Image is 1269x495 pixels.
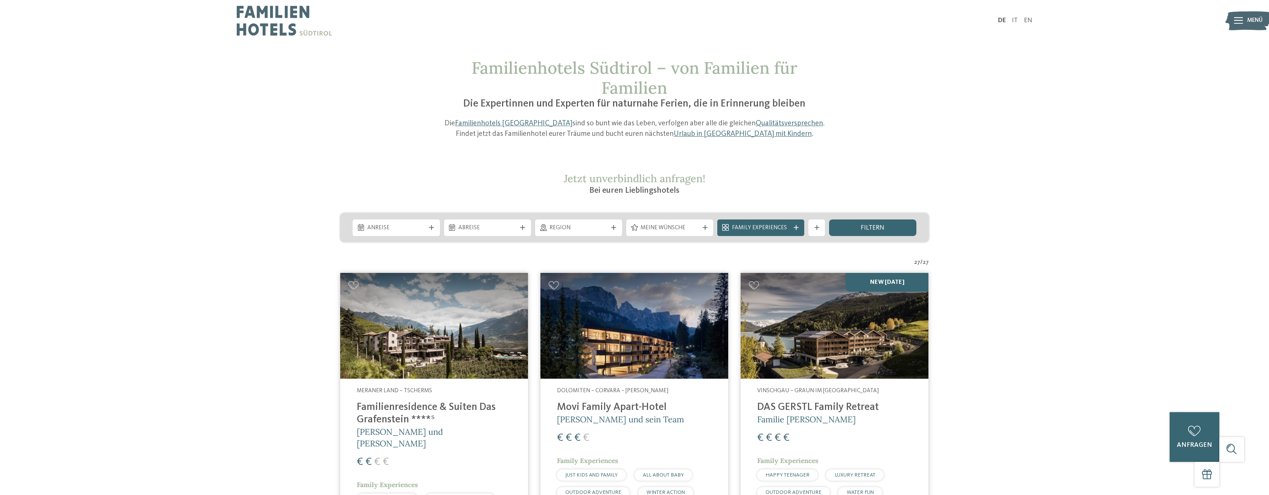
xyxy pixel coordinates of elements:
a: Familienhotels [GEOGRAPHIC_DATA] [455,120,572,127]
span: WINTER ACTION [647,490,685,495]
span: € [557,433,563,443]
span: Family Experiences [357,480,418,489]
span: WATER FUN [847,490,874,495]
span: Familie [PERSON_NAME] [757,414,856,425]
h4: Movi Family Apart-Hotel [557,401,712,414]
span: Familienhotels Südtirol – von Familien für Familien [472,57,797,98]
a: Qualitätsversprechen [756,120,823,127]
span: Abreise [458,224,516,232]
span: Menü [1247,17,1263,25]
span: Vinschgau – Graun im [GEOGRAPHIC_DATA] [757,388,879,394]
span: € [783,433,790,443]
span: Dolomiten – Corvara – [PERSON_NAME] [557,388,668,394]
span: HAPPY TEENAGER [765,472,809,478]
span: € [357,457,363,468]
span: € [757,433,764,443]
span: Family Experiences [557,456,618,465]
span: OUTDOOR ADVENTURE [565,490,621,495]
span: € [583,433,589,443]
img: Familienhotels gesucht? Hier findet ihr die besten! [540,273,728,379]
span: € [383,457,389,468]
span: 27 [914,259,920,267]
span: Meine Wünsche [641,224,698,232]
a: Urlaub in [GEOGRAPHIC_DATA] mit Kindern [674,130,812,138]
span: OUTDOOR ADVENTURE [765,490,822,495]
img: Familienhotels gesucht? Hier findet ihr die besten! [741,273,928,379]
span: JUST KIDS AND FAMILY [565,472,618,478]
a: anfragen [1170,412,1219,462]
h4: DAS GERSTL Family Retreat [757,401,912,414]
span: [PERSON_NAME] und sein Team [557,414,684,425]
span: Meraner Land – Tscherms [357,388,432,394]
span: Family Experiences [732,224,790,232]
span: Anreise [367,224,425,232]
span: Family Experiences [757,456,819,465]
span: LUXURY RETREAT [835,472,875,478]
span: € [766,433,772,443]
p: Die sind so bunt wie das Leben, verfolgen aber alle die gleichen . Findet jetzt das Familienhotel... [438,119,831,139]
span: [PERSON_NAME] und [PERSON_NAME] [357,426,443,449]
span: 27 [923,259,929,267]
span: € [774,433,781,443]
span: anfragen [1177,442,1212,448]
a: DE [998,17,1006,24]
span: € [374,457,380,468]
span: / [920,259,923,267]
span: Region [549,224,607,232]
span: € [365,457,372,468]
span: Jetzt unverbindlich anfragen! [564,172,705,185]
span: € [574,433,581,443]
span: € [566,433,572,443]
span: Bei euren Lieblingshotels [589,186,679,195]
a: EN [1024,17,1032,24]
span: filtern [861,225,884,232]
a: IT [1012,17,1018,24]
span: Die Expertinnen und Experten für naturnahe Ferien, die in Erinnerung bleiben [463,99,805,109]
span: ALL ABOUT BABY [643,472,684,478]
img: Familienhotels gesucht? Hier findet ihr die besten! [340,273,528,379]
h4: Familienresidence & Suiten Das Grafenstein ****ˢ [357,401,511,426]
